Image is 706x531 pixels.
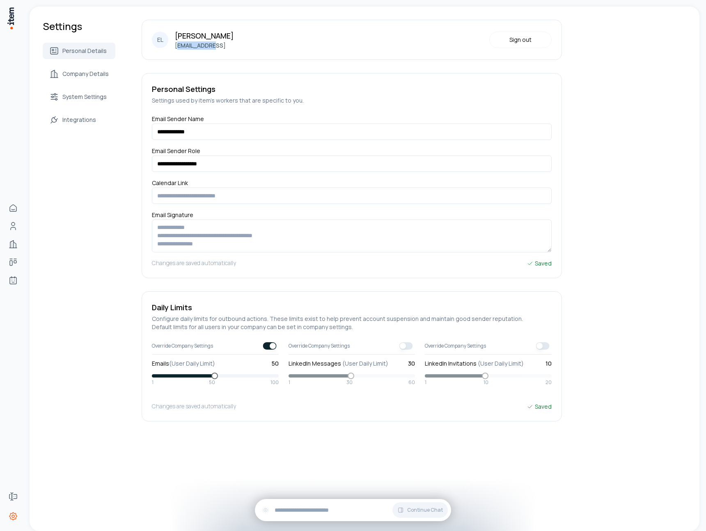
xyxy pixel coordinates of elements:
a: Integrations [43,112,115,128]
a: Forms [5,488,21,505]
span: 50 [209,379,215,386]
h1: Settings [43,20,115,33]
a: Company Details [43,66,115,82]
label: Email Sender Name [152,115,204,126]
h5: Configure daily limits for outbound actions. These limits exist to help prevent account suspensio... [152,315,552,331]
span: 30 [346,379,353,386]
span: 60 [408,379,415,386]
h5: Settings used by item's workers that are specific to you. [152,96,552,105]
span: 20 [546,379,552,386]
button: Sign out [489,32,552,48]
div: Saved [527,259,552,268]
label: Email Sender Role [152,147,200,158]
a: Deals [5,254,21,270]
p: [EMAIL_ADDRESS] [175,41,234,50]
label: Calendar Link [152,179,188,190]
label: Emails [152,359,215,368]
label: Email Signature [152,211,193,222]
div: Continue Chat [255,499,451,521]
img: Item Brain Logo [7,7,15,30]
span: 1 [425,379,426,386]
label: LinkedIn Messages [289,359,388,368]
button: Continue Chat [392,502,448,518]
span: Company Details [62,70,109,78]
span: Personal Details [62,47,107,55]
a: Home [5,200,21,216]
span: System Settings [62,93,107,101]
div: Saved [527,402,552,411]
span: 10 [546,359,552,368]
h5: Changes are saved automatically [152,259,236,268]
span: 1 [289,379,290,386]
span: Override Company Settings [425,343,486,349]
span: Override Company Settings [289,343,350,349]
div: EL [152,32,168,48]
a: System Settings [43,89,115,105]
span: (User Daily Limit) [169,359,215,367]
span: 1 [152,379,154,386]
a: Personal Details [43,43,115,59]
h5: Daily Limits [152,302,552,313]
label: LinkedIn Invitations [425,359,524,368]
span: Override Company Settings [152,343,213,349]
span: Continue Chat [407,507,443,513]
span: 100 [270,379,279,386]
a: People [5,218,21,234]
span: 10 [484,379,488,386]
a: Companies [5,236,21,252]
span: (User Daily Limit) [478,359,524,367]
span: Integrations [62,116,96,124]
span: (User Daily Limit) [342,359,388,367]
span: 50 [272,359,279,368]
h5: Personal Settings [152,83,552,95]
span: 30 [408,359,415,368]
a: Settings [5,508,21,524]
a: Agents [5,272,21,288]
h5: Changes are saved automatically [152,402,236,411]
p: [PERSON_NAME] [175,30,234,41]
